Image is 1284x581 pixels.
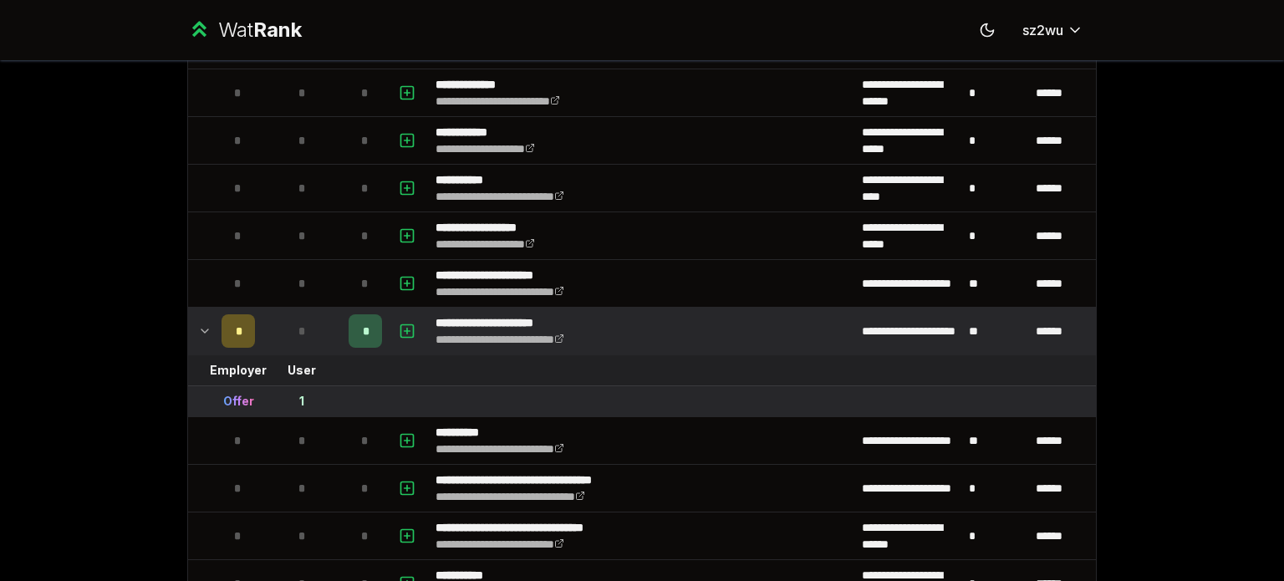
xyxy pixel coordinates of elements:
[262,355,342,385] td: User
[253,18,302,42] span: Rank
[1022,20,1063,40] span: sz2wu
[223,393,254,410] div: Offer
[215,355,262,385] td: Employer
[1009,15,1097,45] button: sz2wu
[187,17,302,43] a: WatRank
[299,393,304,410] div: 1
[218,17,302,43] div: Wat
